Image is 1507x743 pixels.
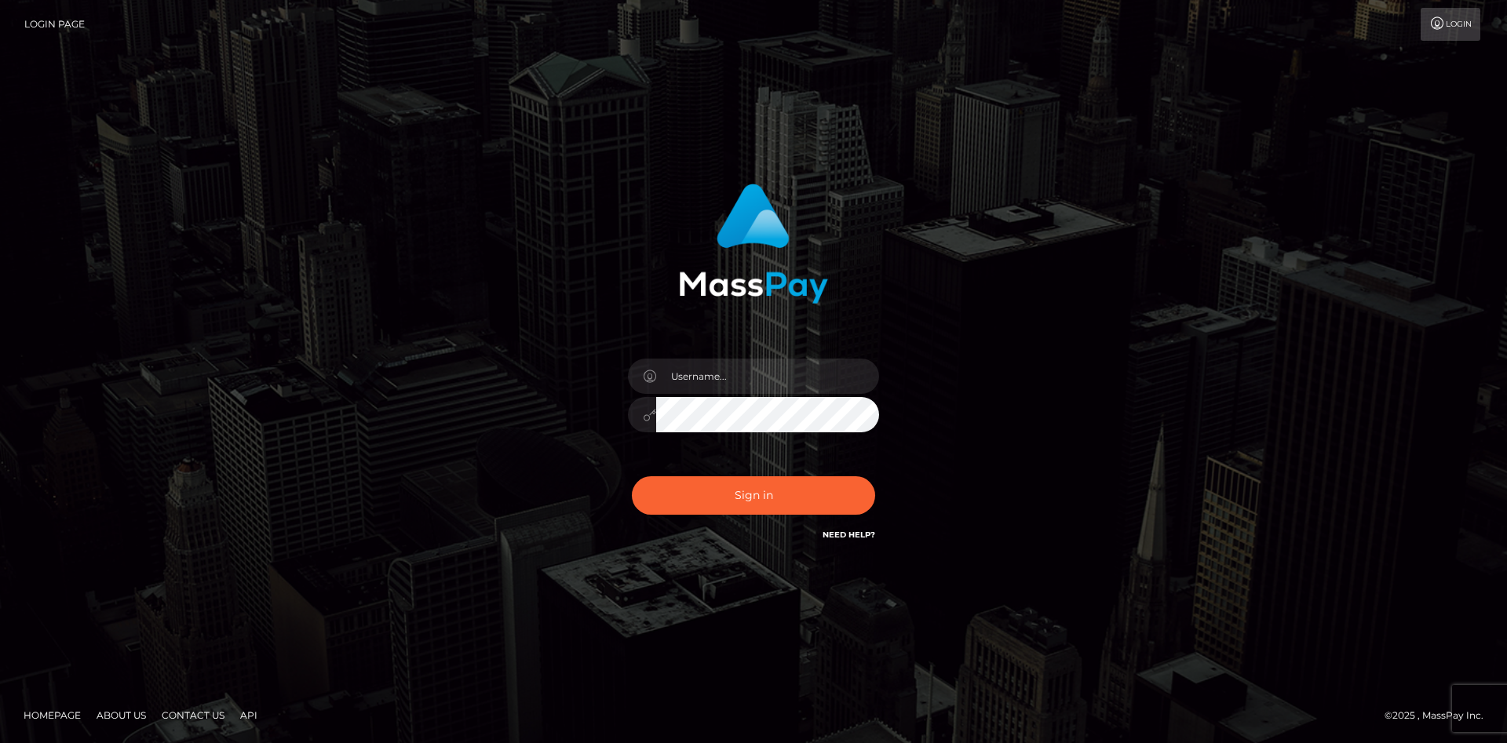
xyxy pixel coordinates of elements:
a: API [234,703,264,727]
button: Sign in [632,476,875,515]
a: Login Page [24,8,85,41]
div: © 2025 , MassPay Inc. [1385,707,1495,724]
a: Need Help? [823,530,875,540]
input: Username... [656,359,879,394]
a: Login [1421,8,1480,41]
a: About Us [90,703,152,727]
a: Contact Us [155,703,231,727]
a: Homepage [17,703,87,727]
img: MassPay Login [679,184,828,304]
